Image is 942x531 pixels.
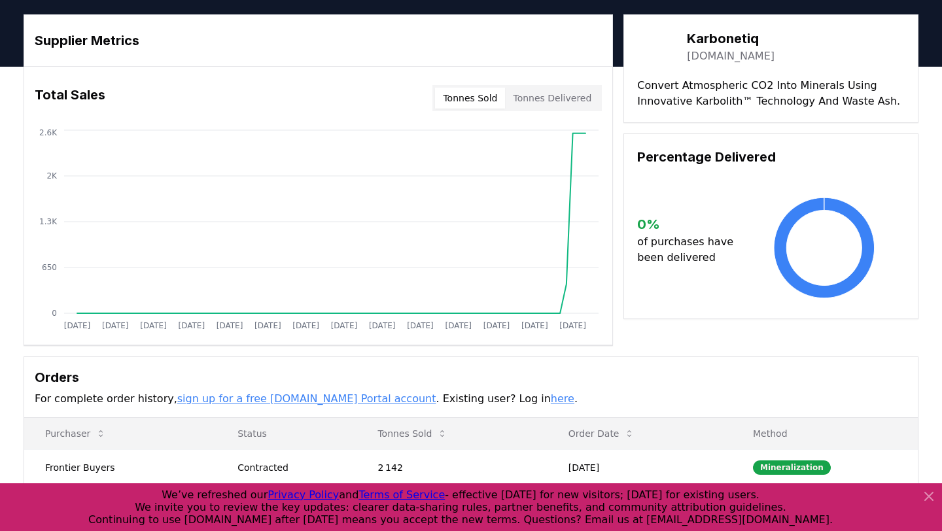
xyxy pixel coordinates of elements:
td: 2 142 [357,449,547,485]
tspan: [DATE] [407,321,434,330]
h3: Karbonetiq [687,29,775,48]
h3: Orders [35,368,907,387]
tspan: [DATE] [483,321,510,330]
tspan: [DATE] [140,321,167,330]
tspan: [DATE] [369,321,396,330]
img: Karbonetiq-logo [637,28,674,65]
h3: Total Sales [35,85,105,111]
tspan: [DATE] [559,321,586,330]
tspan: 650 [42,263,57,272]
div: Contracted [237,461,346,474]
h3: 0 % [637,214,744,234]
tspan: [DATE] [254,321,281,330]
button: Purchaser [35,420,116,447]
button: Tonnes Sold [367,420,458,447]
p: of purchases have been delivered [637,234,744,265]
div: Mineralization [753,460,831,475]
p: For complete order history, . Existing user? Log in . [35,391,907,407]
tspan: [DATE] [445,321,472,330]
p: Method [742,427,907,440]
tspan: [DATE] [102,321,129,330]
p: Convert Atmospheric CO2 Into Minerals Using Innovative Karbolith™ Technology And Waste Ash. [637,78,905,109]
tspan: 2K [46,171,58,180]
tspan: [DATE] [292,321,319,330]
tspan: [DATE] [64,321,91,330]
tspan: [DATE] [217,321,243,330]
tspan: 2.6K [39,128,58,137]
td: Frontier Buyers [24,449,217,485]
button: Tonnes Delivered [505,88,599,109]
a: [DOMAIN_NAME] [687,48,775,64]
h3: Percentage Delivered [637,147,905,167]
tspan: [DATE] [521,321,548,330]
tspan: [DATE] [179,321,205,330]
tspan: 0 [52,309,57,318]
td: [DATE] [548,449,732,485]
a: sign up for a free [DOMAIN_NAME] Portal account [177,392,436,405]
button: Tonnes Sold [435,88,505,109]
tspan: 1.3K [39,217,58,226]
a: here [551,392,574,405]
h3: Supplier Metrics [35,31,602,50]
p: Status [227,427,346,440]
button: Order Date [558,420,646,447]
tspan: [DATE] [331,321,358,330]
